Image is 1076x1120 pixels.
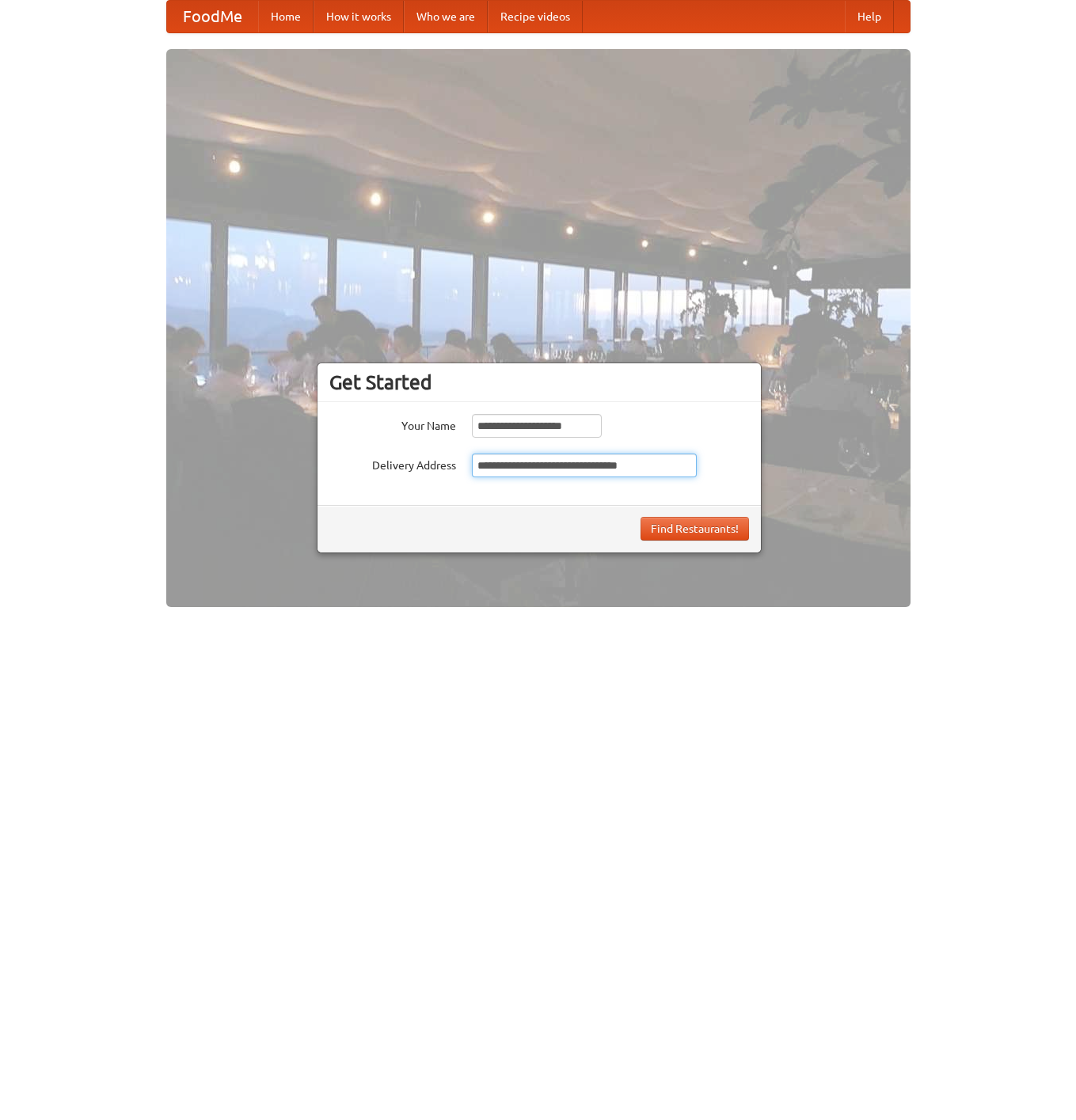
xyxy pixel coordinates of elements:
label: Your Name [329,414,456,434]
a: Recipe videos [488,1,583,32]
h3: Get Started [329,370,749,394]
a: Home [258,1,314,32]
button: Find Restaurants! [641,517,749,541]
a: Who we are [404,1,488,32]
label: Delivery Address [329,454,456,473]
a: How it works [314,1,404,32]
a: FoodMe [167,1,258,32]
a: Help [845,1,894,32]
